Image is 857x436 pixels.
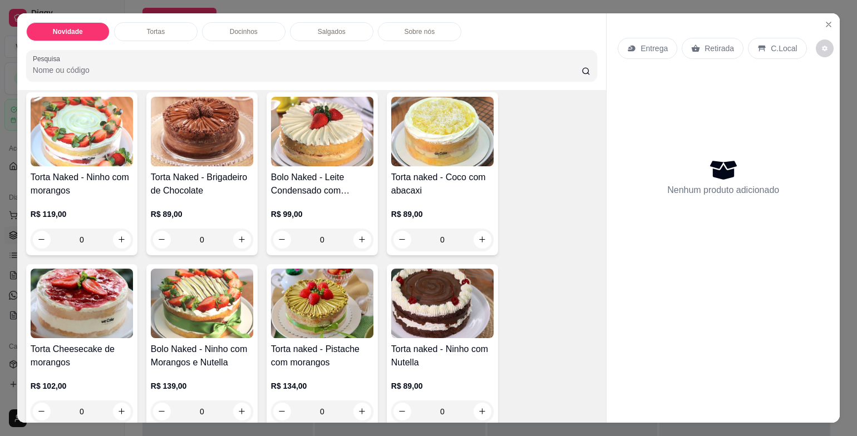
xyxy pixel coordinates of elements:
[391,209,494,220] p: R$ 89,00
[31,171,133,197] h4: Torta Naked - Ninho com morangos
[31,209,133,220] p: R$ 119,00
[705,43,734,54] p: Retirada
[33,54,64,63] label: Pesquisa
[31,97,133,166] img: product-image
[31,380,133,392] p: R$ 102,00
[391,343,494,369] h4: Torta naked - Ninho com Nutella
[391,97,494,166] img: product-image
[391,171,494,197] h4: Torta naked - Coco com abacaxi
[53,27,83,36] p: Novidade
[391,380,494,392] p: R$ 89,00
[271,380,373,392] p: R$ 134,00
[271,97,373,166] img: product-image
[816,39,834,57] button: decrease-product-quantity
[404,27,435,36] p: Sobre nós
[151,380,253,392] p: R$ 139,00
[820,16,838,33] button: Close
[151,343,253,369] h4: Bolo Naked - Ninho com Morangos e Nutella
[151,97,253,166] img: product-image
[31,269,133,338] img: product-image
[771,43,797,54] p: C.Local
[33,65,582,76] input: Pesquisa
[271,269,373,338] img: product-image
[667,184,779,197] p: Nenhum produto adicionado
[146,27,165,36] p: Tortas
[151,171,253,197] h4: Torta Naked - Brigadeiro de Chocolate
[151,269,253,338] img: product-image
[641,43,668,54] p: Entrega
[318,27,346,36] p: Salgados
[391,269,494,338] img: product-image
[230,27,258,36] p: Docinhos
[271,209,373,220] p: R$ 99,00
[151,209,253,220] p: R$ 89,00
[31,343,133,369] h4: Torta Cheesecake de morangos
[271,171,373,197] h4: Bolo Naked - Leite Condensado com [PERSON_NAME]
[271,343,373,369] h4: Torta naked - Pistache com morangos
